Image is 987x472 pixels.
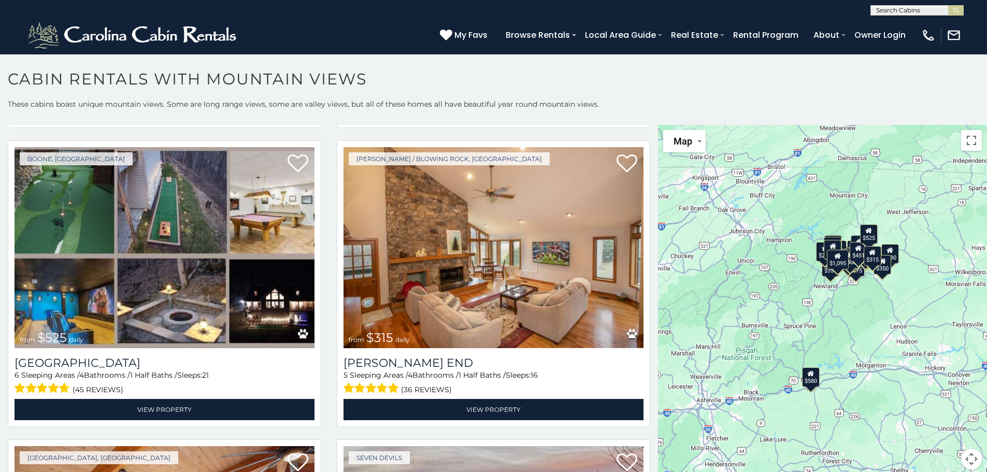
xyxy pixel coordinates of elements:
[849,26,911,44] a: Owner Login
[961,449,982,469] button: Map camera controls
[500,26,575,44] a: Browse Rentals
[130,370,177,380] span: 1 Half Baths /
[827,250,849,269] div: $1,095
[440,28,490,42] a: My Favs
[822,257,840,277] div: $355
[580,26,661,44] a: Local Area Guide
[349,152,550,165] a: [PERSON_NAME] / Blowing Rock, [GEOGRAPHIC_DATA]
[459,370,506,380] span: 1 Half Baths /
[26,20,241,51] img: White-1-2.png
[395,336,410,344] span: daily
[808,26,845,44] a: About
[15,399,314,420] a: View Property
[824,240,842,260] div: $535
[344,356,643,370] h3: Moss End
[531,370,538,380] span: 16
[344,356,643,370] a: [PERSON_NAME] End
[881,244,899,264] div: $930
[841,248,859,268] div: $400
[617,153,637,175] a: Add to favorites
[824,235,842,255] div: $325
[802,367,820,387] div: $580
[947,28,961,42] img: mail-regular-white.png
[349,451,410,464] a: Seven Devils
[344,399,643,420] a: View Property
[674,136,692,147] span: Map
[824,236,841,256] div: $310
[73,383,123,396] span: (45 reviews)
[666,26,723,44] a: Real Estate
[288,153,308,175] a: Add to favorites
[921,28,936,42] img: phone-regular-white.png
[79,370,84,380] span: 4
[15,147,314,348] img: Wildlife Manor
[15,147,314,348] a: Wildlife Manor from $525 daily
[349,336,364,344] span: from
[15,356,314,370] a: [GEOGRAPHIC_DATA]
[15,356,314,370] h3: Wildlife Manor
[20,451,178,464] a: [GEOGRAPHIC_DATA], [GEOGRAPHIC_DATA]
[344,147,643,348] a: Moss End from $315 daily
[874,255,892,275] div: $350
[344,147,643,348] img: Moss End
[15,370,314,396] div: Sleeping Areas / Bathrooms / Sleeps:
[820,242,837,262] div: $650
[847,256,865,276] div: $375
[202,370,209,380] span: 21
[15,370,19,380] span: 6
[860,224,878,244] div: $525
[366,330,393,345] span: $315
[344,370,348,380] span: 5
[69,336,83,344] span: daily
[850,242,867,262] div: $451
[454,28,488,41] span: My Favs
[344,370,643,396] div: Sleeping Areas / Bathrooms / Sleeps:
[864,246,881,265] div: $315
[817,242,834,262] div: $295
[20,336,35,344] span: from
[839,250,857,270] div: $330
[728,26,804,44] a: Rental Program
[663,130,706,152] button: Change map style
[961,130,982,151] button: Toggle fullscreen view
[401,383,452,396] span: (36 reviews)
[408,370,412,380] span: 4
[20,152,133,165] a: Boone, [GEOGRAPHIC_DATA]
[37,330,67,345] span: $525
